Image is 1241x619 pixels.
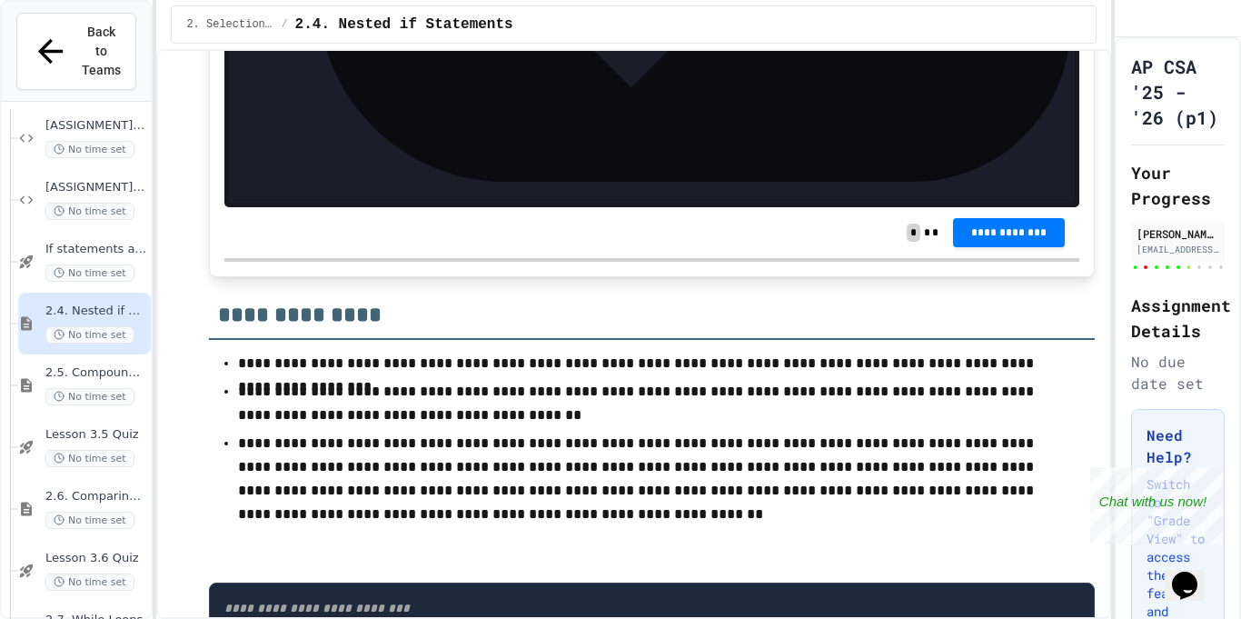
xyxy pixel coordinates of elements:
[45,388,134,405] span: No time set
[281,17,287,32] span: /
[1090,467,1223,544] iframe: chat widget
[45,304,147,319] span: 2.4. Nested if Statements
[1137,243,1219,256] div: [EMAIL_ADDRESS][DOMAIN_NAME][PERSON_NAME]
[45,365,147,381] span: 2.5. Compound Boolean Expressions
[45,265,134,282] span: No time set
[1131,293,1225,344] h2: Assignment Details
[1137,225,1219,242] div: [PERSON_NAME]
[45,512,134,529] span: No time set
[45,141,134,158] span: No time set
[45,180,147,195] span: [ASSIGNMENT] Magic 8 Ball
[1165,546,1223,601] iframe: chat widget
[45,574,134,591] span: No time set
[45,242,147,257] span: If statements and Control Flow - Quiz
[45,551,147,566] span: Lesson 3.6 Quiz
[1131,351,1225,394] div: No due date set
[1131,160,1225,211] h2: Your Progress
[45,326,134,344] span: No time set
[45,489,147,504] span: 2.6. Comparing Boolean Expressions ([PERSON_NAME] Laws)
[1131,54,1225,130] h1: AP CSA '25 - '26 (p1)
[16,13,136,90] button: Back to Teams
[186,17,273,32] span: 2. Selection and Iteration
[45,203,134,220] span: No time set
[45,450,134,467] span: No time set
[1147,424,1209,468] h3: Need Help?
[45,427,147,443] span: Lesson 3.5 Quiz
[81,23,122,80] span: Back to Teams
[45,118,147,134] span: [ASSIGNMENT] Add Tip (LO6)
[295,14,513,35] span: 2.4. Nested if Statements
